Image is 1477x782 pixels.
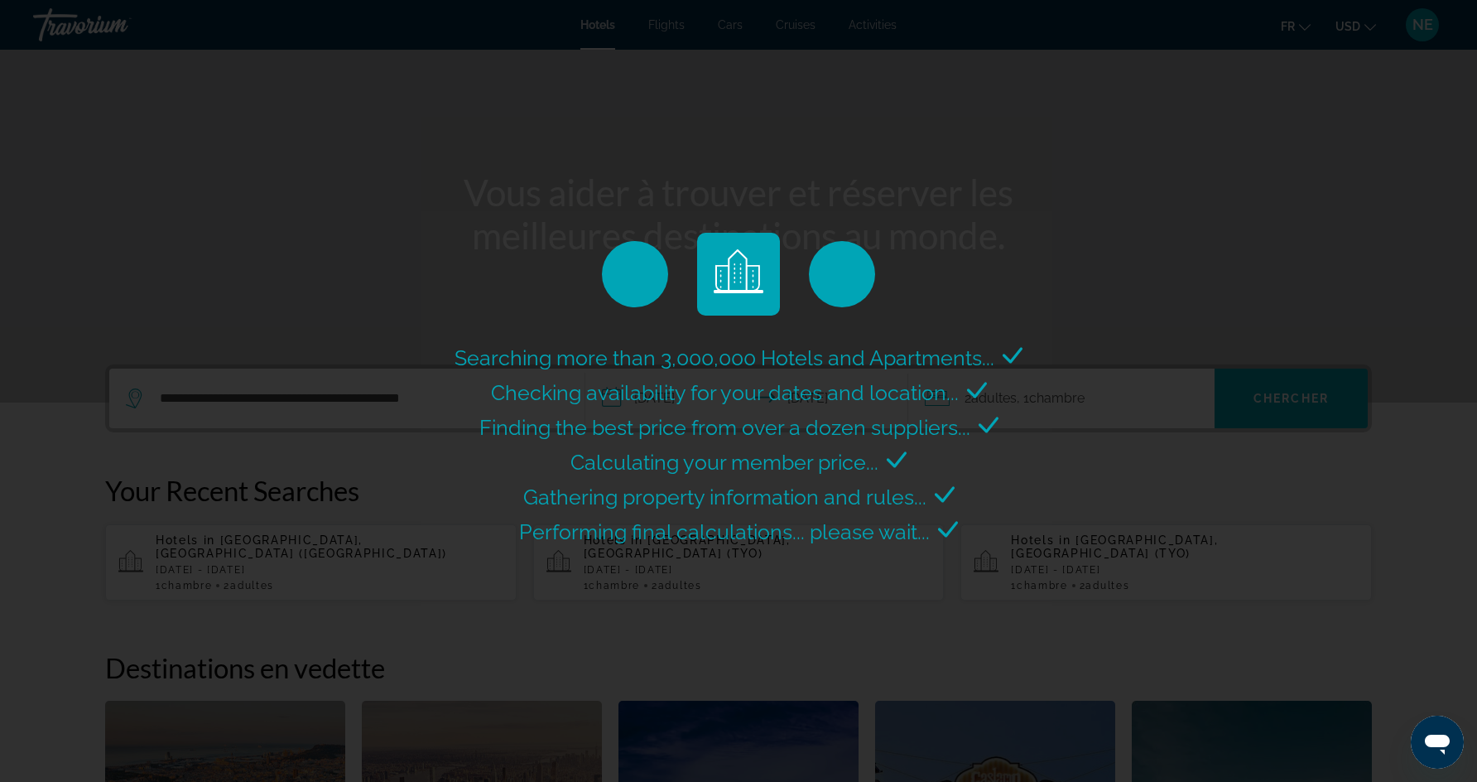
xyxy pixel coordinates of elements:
span: Finding the best price from over a dozen suppliers... [479,415,970,440]
span: Gathering property information and rules... [523,485,926,509]
span: Checking availability for your dates and location... [491,380,959,405]
span: Calculating your member price... [570,450,878,475]
span: Performing final calculations... please wait... [519,519,930,544]
span: Searching more than 3,000,000 Hotels and Apartments... [455,345,994,370]
iframe: Bouton de lancement de la fenêtre de messagerie [1411,716,1464,769]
